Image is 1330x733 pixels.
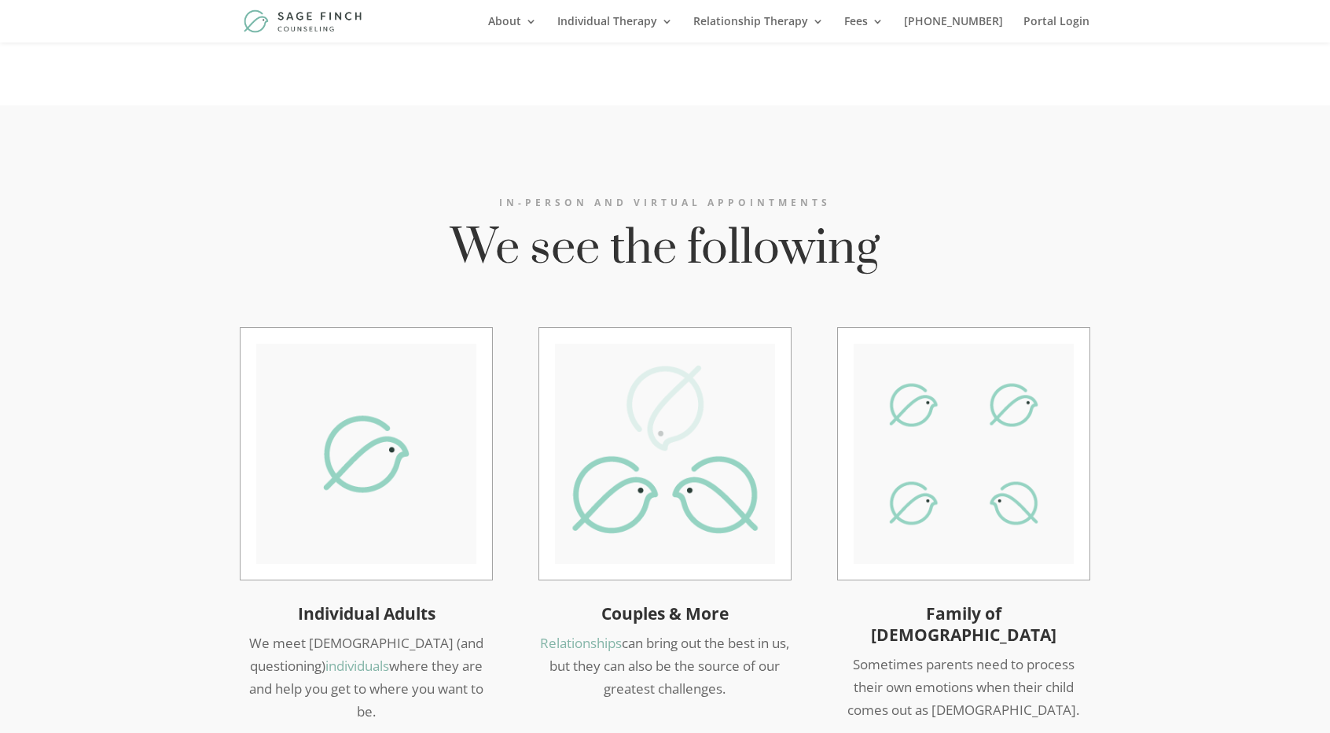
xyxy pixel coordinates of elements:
p: can bring out the best in us, but they can also be the source of our greatest challenges. [539,632,791,701]
a: Relationships [540,634,622,652]
p: We meet [DEMOGRAPHIC_DATA] (and questioning) where they are and help you get to where you want to... [241,632,492,724]
a: Relationship Therapy [693,16,824,42]
a: Individual Therapy [557,16,673,42]
a: Portal Login [1023,16,1089,42]
a: About [488,16,537,42]
h3: Individual Adults [241,603,492,632]
img: Sage Finch Counseling | LGBTQ+ Therapy in Plano [244,9,364,32]
h3: In-Person and Virtual Appointments [420,193,910,220]
h2: We see the following [420,220,910,285]
h3: Family of [DEMOGRAPHIC_DATA] [838,603,1089,654]
a: Fees [844,16,884,42]
a: individuals [325,657,389,675]
h3: Couples & More [539,603,791,632]
img: sage-finch-couples-therapy-sm-2 [555,344,775,564]
img: sage-finch-family-therapy-sm-2 [854,344,1074,564]
img: sage-finch-individual-therapy-sm [256,344,476,564]
a: [PHONE_NUMBER] [904,16,1003,42]
p: Sometimes parents need to process their own emotions when their child comes out as [DEMOGRAPHIC_D... [838,654,1089,722]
